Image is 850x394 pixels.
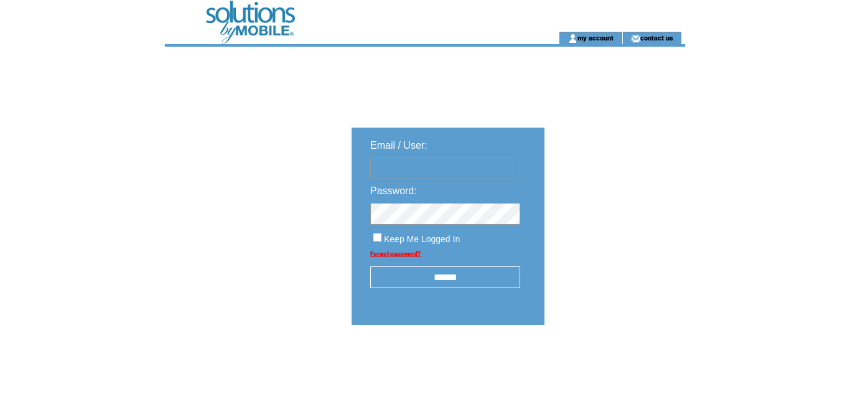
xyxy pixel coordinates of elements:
[577,34,614,42] a: my account
[384,234,460,244] span: Keep Me Logged In
[370,185,417,196] span: Password:
[370,140,427,151] span: Email / User:
[370,250,421,257] a: Forgot password?
[631,34,640,44] img: contact_us_icon.gif;jsessionid=F409487E6C69F38F5304E5E273A9701C
[581,356,643,372] img: transparent.png;jsessionid=F409487E6C69F38F5304E5E273A9701C
[568,34,577,44] img: account_icon.gif;jsessionid=F409487E6C69F38F5304E5E273A9701C
[640,34,673,42] a: contact us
